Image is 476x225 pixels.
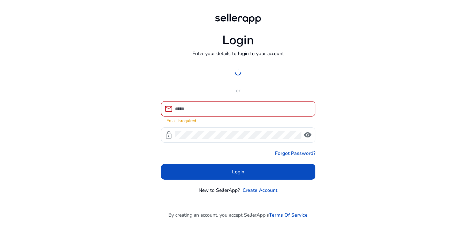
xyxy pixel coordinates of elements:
[199,187,240,194] p: New to SellerApp?
[164,105,173,113] span: mail
[167,117,310,124] mat-error: Email is
[243,187,277,194] a: Create Account
[232,168,244,175] span: Login
[192,50,284,57] p: Enter your details to login to your account
[161,164,315,180] button: Login
[304,131,312,139] span: visibility
[164,131,173,139] span: lock
[222,33,254,48] h1: Login
[269,211,308,219] a: Terms Of Service
[181,118,196,123] strong: required
[275,150,315,157] a: Forgot Password?
[161,87,315,94] p: or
